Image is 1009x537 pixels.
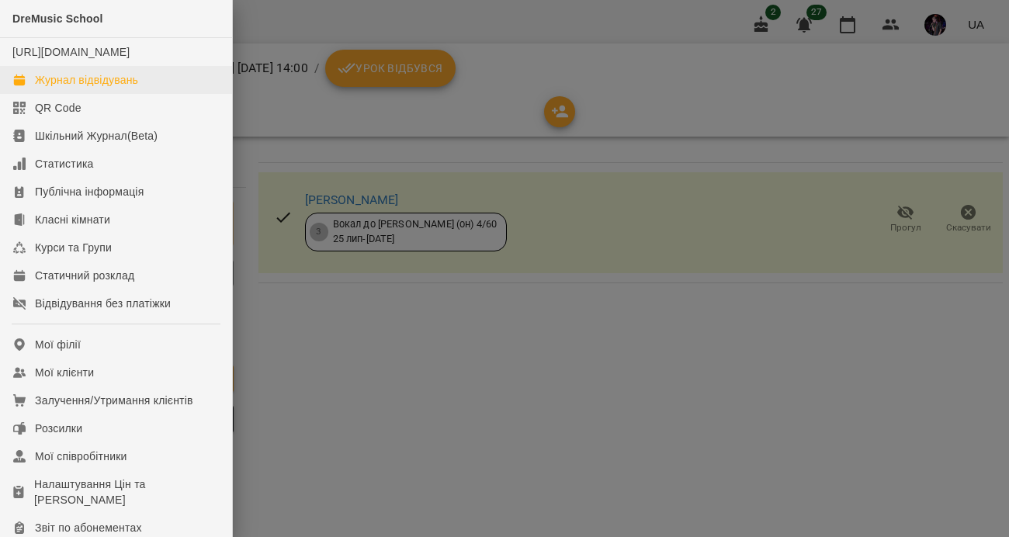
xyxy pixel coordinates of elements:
div: QR Code [35,100,81,116]
span: DreMusic School [12,12,103,25]
div: Шкільний Журнал(Beta) [35,128,158,144]
div: Залучення/Утримання клієнтів [35,393,193,408]
div: Статичний розклад [35,268,134,283]
div: Відвідування без платіжки [35,296,171,311]
div: Мої співробітники [35,449,127,464]
a: [URL][DOMAIN_NAME] [12,46,130,58]
div: Розсилки [35,421,82,436]
div: Журнал відвідувань [35,72,138,88]
div: Мої філії [35,337,81,352]
div: Звіт по абонементах [35,520,142,535]
div: Налаштування Цін та [PERSON_NAME] [34,476,220,508]
div: Статистика [35,156,94,171]
div: Курси та Групи [35,240,112,255]
div: Публічна інформація [35,184,144,199]
div: Класні кімнати [35,212,110,227]
div: Мої клієнти [35,365,94,380]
